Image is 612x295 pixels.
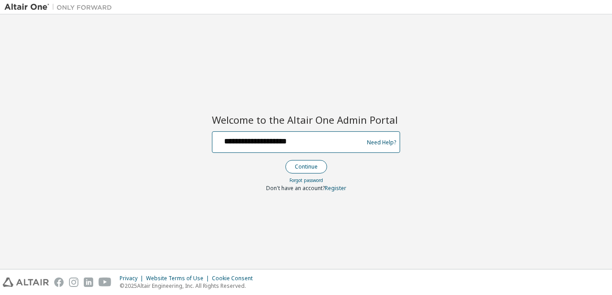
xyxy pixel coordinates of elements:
[212,113,400,126] h2: Welcome to the Altair One Admin Portal
[266,184,325,192] span: Don't have an account?
[120,282,258,290] p: © 2025 Altair Engineering, Inc. All Rights Reserved.
[146,275,212,282] div: Website Terms of Use
[3,278,49,287] img: altair_logo.svg
[289,177,323,183] a: Forgot password
[54,278,64,287] img: facebook.svg
[4,3,116,12] img: Altair One
[325,184,346,192] a: Register
[212,275,258,282] div: Cookie Consent
[120,275,146,282] div: Privacy
[69,278,78,287] img: instagram.svg
[99,278,112,287] img: youtube.svg
[285,160,327,174] button: Continue
[84,278,93,287] img: linkedin.svg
